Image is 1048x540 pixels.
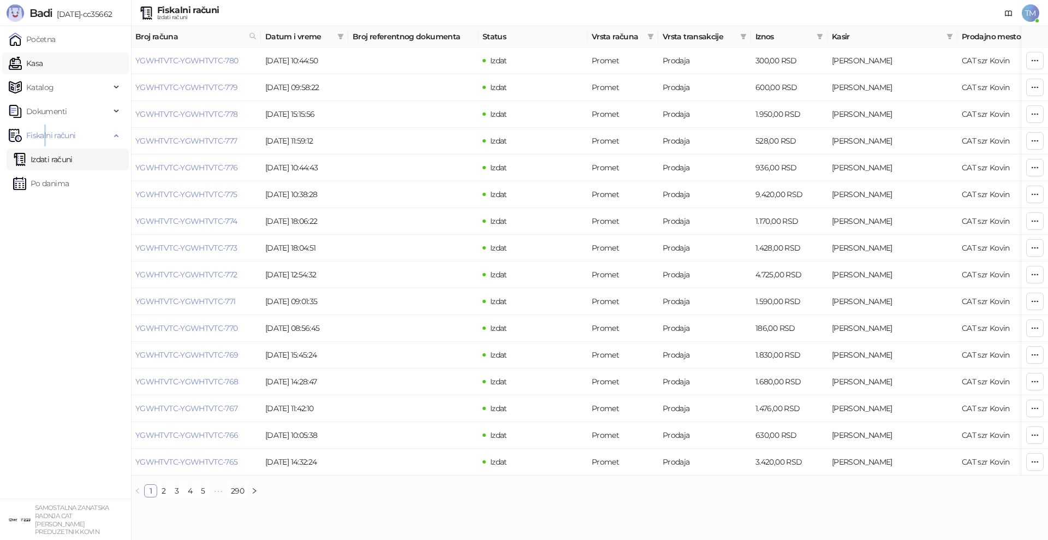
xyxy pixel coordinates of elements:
[144,484,157,497] li: 1
[658,395,751,422] td: Prodaja
[131,101,261,128] td: YGWHTVTC-YGWHTVTC-778
[658,74,751,101] td: Prodaja
[827,208,957,235] td: Nebojša Mićović
[9,509,31,531] img: 64x64-companyLogo-ae27db6e-dfce-48a1-b68e-83471bd1bffd.png
[135,403,238,413] a: YGWHTVTC-YGWHTVTC-767
[751,342,827,369] td: 1.830,00 RSD
[131,181,261,208] td: YGWHTVTC-YGWHTVTC-775
[157,15,219,20] div: Izdati računi
[52,9,112,19] span: [DATE]-cc35662
[658,262,751,288] td: Prodaja
[645,28,656,45] span: filter
[946,33,953,40] span: filter
[658,101,751,128] td: Prodaja
[26,76,54,98] span: Katalog
[490,430,507,440] span: Izdat
[658,26,751,48] th: Vrsta transakcije
[587,101,658,128] td: Promet
[658,315,751,342] td: Prodaja
[227,484,248,497] li: 290
[131,208,261,235] td: YGWHTVTC-YGWHTVTC-774
[592,31,643,43] span: Vrsta računa
[131,395,261,422] td: YGWHTVTC-YGWHTVTC-767
[751,48,827,74] td: 300,00 RSD
[135,377,239,387] a: YGWHTVTC-YGWHTVTC-768
[658,369,751,395] td: Prodaja
[131,235,261,262] td: YGWHTVTC-YGWHTVTC-773
[751,262,827,288] td: 4.725,00 RSD
[658,422,751,449] td: Prodaja
[827,342,957,369] td: Tatjana Micovic
[827,422,957,449] td: Tatjana Micovic
[827,369,957,395] td: Tatjana Micovic
[751,449,827,476] td: 3.420,00 RSD
[135,350,239,360] a: YGWHTVTC-YGWHTVTC-769
[751,315,827,342] td: 186,00 RSD
[210,484,227,497] li: Sledećih 5 Strana
[261,369,348,395] td: [DATE] 14:28:47
[261,288,348,315] td: [DATE] 09:01:35
[587,48,658,74] td: Promet
[587,315,658,342] td: Promet
[135,457,238,467] a: YGWHTVTC-YGWHTVTC-765
[738,28,749,45] span: filter
[658,181,751,208] td: Prodaja
[135,82,238,92] a: YGWHTVTC-YGWHTVTC-779
[587,155,658,181] td: Promet
[131,369,261,395] td: YGWHTVTC-YGWHTVTC-768
[197,485,209,497] a: 5
[751,288,827,315] td: 1.590,00 RSD
[663,31,736,43] span: Vrsta transakcije
[183,484,196,497] li: 4
[490,216,507,226] span: Izdat
[587,395,658,422] td: Promet
[827,181,957,208] td: Tatjana Micovic
[490,163,507,173] span: Izdat
[587,181,658,208] td: Promet
[490,457,507,467] span: Izdat
[131,48,261,74] td: YGWHTVTC-YGWHTVTC-780
[261,48,348,74] td: [DATE] 10:44:50
[658,288,751,315] td: Prodaja
[740,33,747,40] span: filter
[210,484,227,497] span: •••
[131,128,261,155] td: YGWHTVTC-YGWHTVTC-777
[814,28,825,45] span: filter
[658,235,751,262] td: Prodaja
[261,74,348,101] td: [DATE] 09:58:22
[135,109,238,119] a: YGWHTVTC-YGWHTVTC-778
[35,504,109,536] small: SAMOSTALNA ZANATSKA RADNJA CAT [PERSON_NAME] PREDUZETNIK KOVIN
[261,315,348,342] td: [DATE] 08:56:45
[478,26,587,48] th: Status
[751,235,827,262] td: 1.428,00 RSD
[490,296,507,306] span: Izdat
[751,155,827,181] td: 936,00 RSD
[827,288,957,315] td: Tatjana Micovic
[261,342,348,369] td: [DATE] 15:45:24
[26,124,75,146] span: Fiskalni računi
[26,100,67,122] span: Dokumenti
[658,208,751,235] td: Prodaja
[131,449,261,476] td: YGWHTVTC-YGWHTVTC-765
[490,189,507,199] span: Izdat
[587,74,658,101] td: Promet
[261,128,348,155] td: [DATE] 11:59:12
[261,181,348,208] td: [DATE] 10:38:28
[261,395,348,422] td: [DATE] 11:42:10
[158,485,170,497] a: 2
[131,484,144,497] li: Prethodna strana
[751,128,827,155] td: 528,00 RSD
[751,422,827,449] td: 630,00 RSD
[134,488,141,494] span: left
[261,235,348,262] td: [DATE] 18:04:51
[817,33,823,40] span: filter
[170,484,183,497] li: 3
[490,323,507,333] span: Izdat
[335,28,346,45] span: filter
[647,33,654,40] span: filter
[131,155,261,181] td: YGWHTVTC-YGWHTVTC-776
[587,449,658,476] td: Promet
[751,395,827,422] td: 1.476,00 RSD
[131,288,261,315] td: YGWHTVTC-YGWHTVTC-771
[13,149,73,170] a: Izdati računi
